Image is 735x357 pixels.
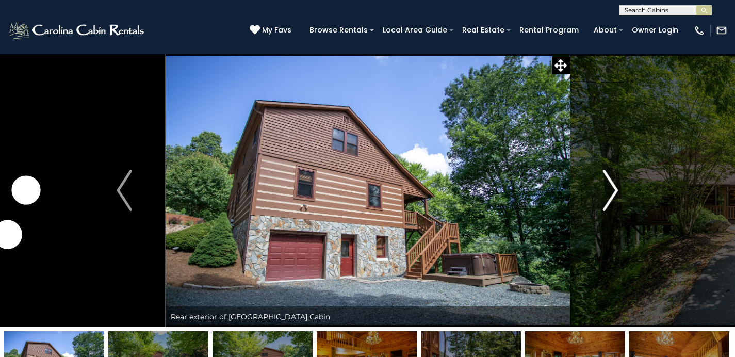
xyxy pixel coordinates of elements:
a: Local Area Guide [378,22,452,38]
a: Browse Rentals [304,22,373,38]
button: Previous [84,54,166,327]
a: Real Estate [457,22,510,38]
img: arrow [603,170,618,211]
a: Rental Program [514,22,584,38]
a: Owner Login [627,22,683,38]
span: My Favs [262,25,291,36]
img: phone-regular-white.png [694,25,705,36]
img: mail-regular-white.png [716,25,727,36]
a: About [589,22,622,38]
img: White-1-2.png [8,20,147,41]
img: arrow [117,170,132,211]
div: Rear exterior of [GEOGRAPHIC_DATA] Cabin [166,306,570,327]
a: My Favs [250,25,294,36]
button: Next [569,54,651,327]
